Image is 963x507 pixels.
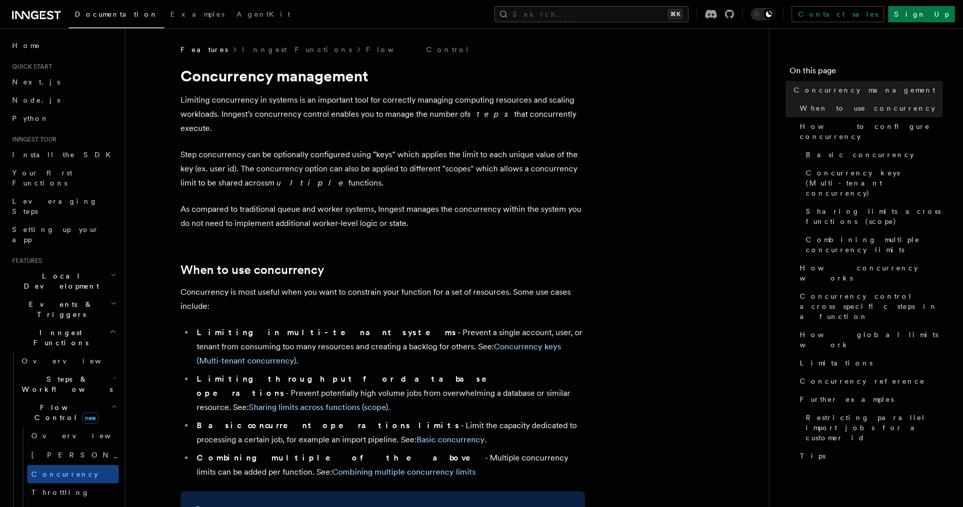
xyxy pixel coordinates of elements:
[180,285,585,313] p: Concurrency is most useful when you want to constrain your function for a set of resources. Some ...
[12,151,117,159] span: Install the SDK
[800,376,925,386] span: Concurrency reference
[194,326,585,368] li: - Prevent a single account, user, or tenant from consuming too many resources and creating a back...
[27,483,119,501] a: Throttling
[800,291,943,321] span: Concurrency control across specific steps in a function
[417,435,485,444] a: Basic concurrency
[802,146,943,164] a: Basic concurrency
[790,81,943,99] a: Concurrency management
[194,451,585,479] li: - Multiple concurrency limits can be added per function. See:
[796,287,943,326] a: Concurrency control across specific steps in a function
[8,324,119,352] button: Inngest Functions
[18,374,113,394] span: Steps & Workflows
[180,148,585,190] p: Step concurrency can be optionally configured using "keys" which applies the limit to each unique...
[180,67,585,85] h1: Concurrency management
[800,330,943,350] span: How global limits work
[796,259,943,287] a: How concurrency works
[197,453,485,463] strong: Combining multiple of the above
[806,412,943,443] span: Restricting parallel import jobs for a customer id
[180,93,585,135] p: Limiting concurrency in systems is an important tool for correctly managing computing resources a...
[180,202,585,231] p: As compared to traditional queue and worker systems, Inngest manages the concurrency within the s...
[18,398,119,427] button: Flow Controlnew
[806,168,943,198] span: Concurrency keys (Multi-tenant concurrency)
[12,96,60,104] span: Node.js
[8,257,42,265] span: Features
[12,40,40,51] span: Home
[802,202,943,231] a: Sharing limits across functions (scope)
[197,374,501,398] strong: Limiting throughput for database operations
[12,78,60,86] span: Next.js
[12,114,49,122] span: Python
[180,44,228,55] span: Features
[164,3,231,27] a: Examples
[8,91,119,109] a: Node.js
[8,295,119,324] button: Events & Triggers
[27,465,119,483] a: Concurrency
[31,432,135,440] span: Overview
[800,121,943,142] span: How to configure concurrency
[8,36,119,55] a: Home
[180,263,324,277] a: When to use concurrency
[494,6,689,22] button: Search...⌘K
[75,10,158,18] span: Documentation
[668,9,682,19] kbd: ⌘K
[231,3,296,27] a: AgentKit
[802,408,943,447] a: Restricting parallel import jobs for a customer id
[8,135,57,144] span: Inngest tour
[802,231,943,259] a: Combining multiple concurrency limits
[197,328,457,337] strong: Limiting in multi-tenant systems
[796,326,943,354] a: How global limits work
[366,44,470,55] a: Flow Control
[31,451,179,459] span: [PERSON_NAME]
[12,197,98,215] span: Leveraging Steps
[8,192,119,220] a: Leveraging Steps
[751,8,775,20] button: Toggle dark mode
[800,358,873,368] span: Limitations
[27,427,119,445] a: Overview
[69,3,164,28] a: Documentation
[237,10,290,18] span: AgentKit
[197,421,461,430] strong: Basic concurrent operations limits
[806,150,914,160] span: Basic concurrency
[796,372,943,390] a: Concurrency reference
[796,447,943,465] a: Tips
[800,451,826,461] span: Tips
[8,109,119,127] a: Python
[332,467,476,477] a: Combining multiple concurrency limits
[796,390,943,408] a: Further examples
[800,263,943,283] span: How concurrency works
[12,225,99,244] span: Setting up your app
[8,63,52,71] span: Quick start
[8,271,110,291] span: Local Development
[31,470,98,478] span: Concurrency
[800,394,894,404] span: Further examples
[467,109,514,119] em: steps
[802,164,943,202] a: Concurrency keys (Multi-tenant concurrency)
[8,146,119,164] a: Install the SDK
[800,103,935,113] span: When to use concurrency
[194,419,585,447] li: - Limit the capacity dedicated to processing a certain job, for example an import pipeline. See: .
[82,412,99,424] span: new
[8,220,119,249] a: Setting up your app
[249,402,388,412] a: Sharing limits across functions (scope)
[792,6,884,22] a: Contact sales
[8,267,119,295] button: Local Development
[18,370,119,398] button: Steps & Workflows
[27,445,119,465] a: [PERSON_NAME]
[18,402,111,423] span: Flow Control
[796,354,943,372] a: Limitations
[22,357,126,365] span: Overview
[268,178,348,188] em: multiple
[170,10,224,18] span: Examples
[194,372,585,414] li: - Prevent potentially high volume jobs from overwhelming a database or similar resource. See: .
[790,65,943,81] h4: On this page
[8,299,110,319] span: Events & Triggers
[794,85,935,95] span: Concurrency management
[796,117,943,146] a: How to configure concurrency
[888,6,955,22] a: Sign Up
[18,352,119,370] a: Overview
[8,73,119,91] a: Next.js
[242,44,352,55] a: Inngest Functions
[806,235,943,255] span: Combining multiple concurrency limits
[806,206,943,226] span: Sharing limits across functions (scope)
[12,169,72,187] span: Your first Functions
